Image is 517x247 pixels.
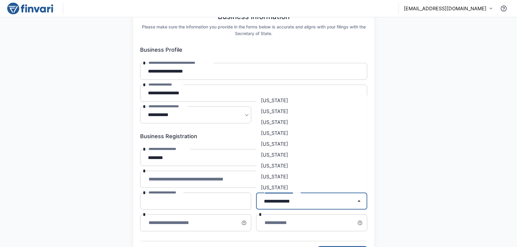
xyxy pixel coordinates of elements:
[256,95,367,106] li: [US_STATE]
[404,5,486,12] p: [EMAIL_ADDRESS][DOMAIN_NAME]
[256,128,367,138] li: [US_STATE]
[256,182,367,193] li: [US_STATE]
[7,2,53,15] img: logo
[498,2,510,15] button: Contact Support
[256,138,367,149] li: [US_STATE]
[256,160,367,171] li: [US_STATE]
[353,195,365,207] button: Close
[140,47,367,53] h6: Business Profile
[256,149,367,160] li: [US_STATE]
[140,133,367,140] h6: Business Registration
[404,5,493,12] button: [EMAIL_ADDRESS][DOMAIN_NAME]
[256,106,367,117] li: [US_STATE]
[256,117,367,128] li: [US_STATE]
[256,171,367,182] li: [US_STATE]
[140,24,367,37] h6: Please make sure the information you provide in the forms below is accurate and aligns with your ...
